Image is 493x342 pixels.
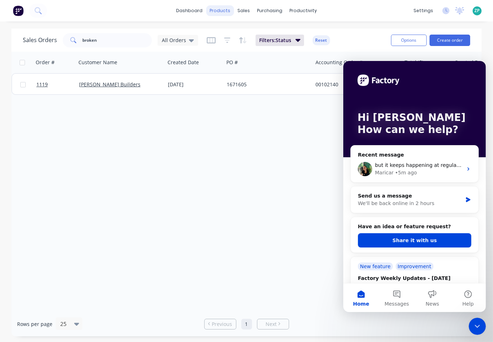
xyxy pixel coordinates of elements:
span: Home [10,240,26,245]
button: Create order [430,35,470,46]
button: Options [391,35,427,46]
div: New feature [15,201,50,209]
h1: Sales Orders [23,37,57,44]
h2: Have an idea or feature request? [15,162,128,169]
div: Maricar [32,108,50,116]
div: Send us a message [15,131,119,139]
button: News [71,223,107,251]
div: products [206,5,234,16]
div: Factory Weekly Updates - [DATE] [15,214,115,221]
a: Previous page [205,321,236,328]
span: All Orders [162,36,186,44]
iframe: Intercom live chat [343,61,486,312]
div: purchasing [253,5,286,16]
iframe: Intercom live chat [469,318,486,335]
div: Created Date [168,59,199,66]
span: Messages [41,240,66,245]
button: Reset [313,35,330,45]
span: Help [119,240,130,245]
a: Page 1 is your current page [241,319,252,330]
div: Customer Name [78,59,117,66]
ul: Pagination [201,319,292,330]
div: New featureImprovementFactory Weekly Updates - [DATE] [7,195,135,236]
div: PO # [226,59,238,66]
span: Filters: Status [259,37,291,44]
div: sales [234,5,253,16]
button: Filters:Status [256,35,304,46]
span: but it keeps happening at regular intervals that she sees information from someone else but she d... [32,101,371,107]
span: 1119 [36,81,48,88]
img: Factory [13,5,24,16]
span: Next [266,321,277,328]
a: dashboard [173,5,206,16]
div: settings [410,5,437,16]
span: Rows per page [17,321,52,328]
div: Send us a messageWe'll be back online in 2 hours [7,125,135,152]
div: Order # [36,59,55,66]
div: We'll be back online in 2 hours [15,139,119,146]
a: Next page [257,321,289,328]
a: 1119 [36,74,79,95]
button: Help [107,223,143,251]
div: Created By [455,59,481,66]
div: • 5m ago [52,108,73,116]
span: Previous [212,321,232,328]
input: Search... [83,33,152,47]
span: News [82,240,96,245]
button: Share it with us [15,172,128,187]
button: Messages [36,223,71,251]
div: 1671605 [227,81,306,88]
div: productivity [286,5,320,16]
span: ZP [475,7,480,14]
div: Improvement [52,201,90,209]
div: [DATE] [168,81,221,88]
div: 00102140 [315,81,395,88]
div: Total ($) [405,59,423,66]
a: [PERSON_NAME] Builders [79,81,140,88]
div: Accounting Order # [315,59,363,66]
